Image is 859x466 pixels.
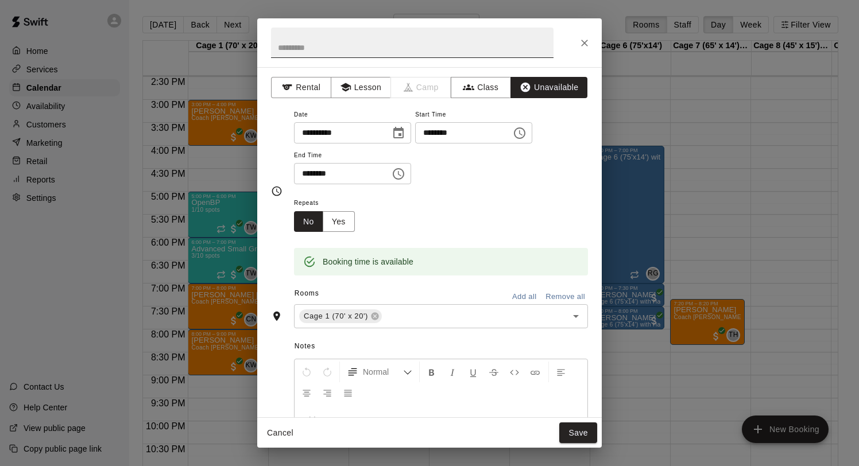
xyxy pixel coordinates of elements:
button: Redo [318,362,337,382]
div: outlined button group [294,211,355,232]
button: Center Align [297,382,316,403]
span: Cage 1 (70' x 20') [299,310,373,322]
button: Open [568,308,584,324]
span: Date [294,107,411,123]
button: No [294,211,323,232]
button: Add all [506,288,543,306]
svg: Timing [271,185,283,197]
button: Format Bold [422,362,442,382]
button: Insert Link [525,362,545,382]
span: Repeats [294,196,364,211]
button: Unavailable [510,77,587,98]
button: Format Underline [463,362,483,382]
span: End Time [294,148,411,164]
button: Insert Code [505,362,524,382]
button: Justify Align [338,382,358,403]
button: Save [559,422,597,444]
button: Choose time, selected time is 5:00 PM [387,162,410,185]
button: Close [574,33,595,53]
button: Lesson [331,77,391,98]
span: Camps can only be created in the Services page [391,77,451,98]
button: Format Italics [443,362,462,382]
button: Remove all [543,288,588,306]
button: Format Strikethrough [484,362,504,382]
button: Choose date, selected date is Sep 16, 2025 [387,122,410,145]
button: Right Align [318,382,337,403]
svg: Rooms [271,310,283,322]
button: Class [451,77,511,98]
button: Yes [323,211,355,232]
div: Cage 1 (70' x 20') [299,309,382,323]
span: Start Time [415,107,532,123]
span: Normal [363,366,403,378]
button: Formatting Options [342,362,417,382]
button: Left Align [551,362,571,382]
button: Cancel [262,422,299,444]
button: Choose time, selected time is 4:00 PM [508,122,531,145]
span: Rooms [295,289,319,297]
button: Undo [297,362,316,382]
span: Notes [295,337,588,356]
div: Booking time is available [323,251,413,272]
button: Rental [271,77,331,98]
